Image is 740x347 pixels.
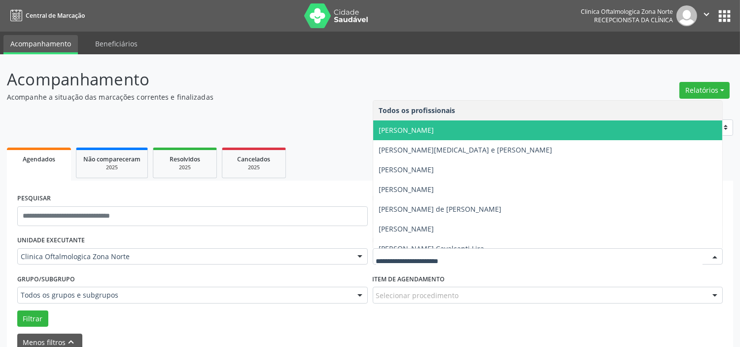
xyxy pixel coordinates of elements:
[17,271,75,287] label: Grupo/Subgrupo
[379,145,553,154] span: [PERSON_NAME][MEDICAL_DATA] e [PERSON_NAME]
[379,106,456,115] span: Todos os profissionais
[379,125,434,135] span: [PERSON_NAME]
[7,92,515,102] p: Acompanhe a situação das marcações correntes e finalizadas
[160,164,210,171] div: 2025
[88,35,144,52] a: Beneficiários
[7,67,515,92] p: Acompanhamento
[3,35,78,54] a: Acompanhamento
[83,164,141,171] div: 2025
[716,7,733,25] button: apps
[17,191,51,206] label: PESQUISAR
[17,233,85,248] label: UNIDADE EXECUTANTE
[379,165,434,174] span: [PERSON_NAME]
[83,155,141,163] span: Não compareceram
[379,244,485,253] span: [PERSON_NAME] Cavalcanti Lira
[379,224,434,233] span: [PERSON_NAME]
[679,82,730,99] button: Relatórios
[238,155,271,163] span: Cancelados
[676,5,697,26] img: img
[7,7,85,24] a: Central de Marcação
[17,310,48,327] button: Filtrar
[170,155,200,163] span: Resolvidos
[697,5,716,26] button: 
[581,7,673,16] div: Clinica Oftalmologica Zona Norte
[21,252,348,262] span: Clinica Oftalmologica Zona Norte
[21,290,348,300] span: Todos os grupos e subgrupos
[23,155,55,163] span: Agendados
[701,9,712,20] i: 
[26,11,85,20] span: Central de Marcação
[379,185,434,194] span: [PERSON_NAME]
[379,204,502,214] span: [PERSON_NAME] de [PERSON_NAME]
[376,290,459,301] span: Selecionar procedimento
[229,164,279,171] div: 2025
[373,271,445,287] label: Item de agendamento
[594,16,673,24] span: Recepcionista da clínica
